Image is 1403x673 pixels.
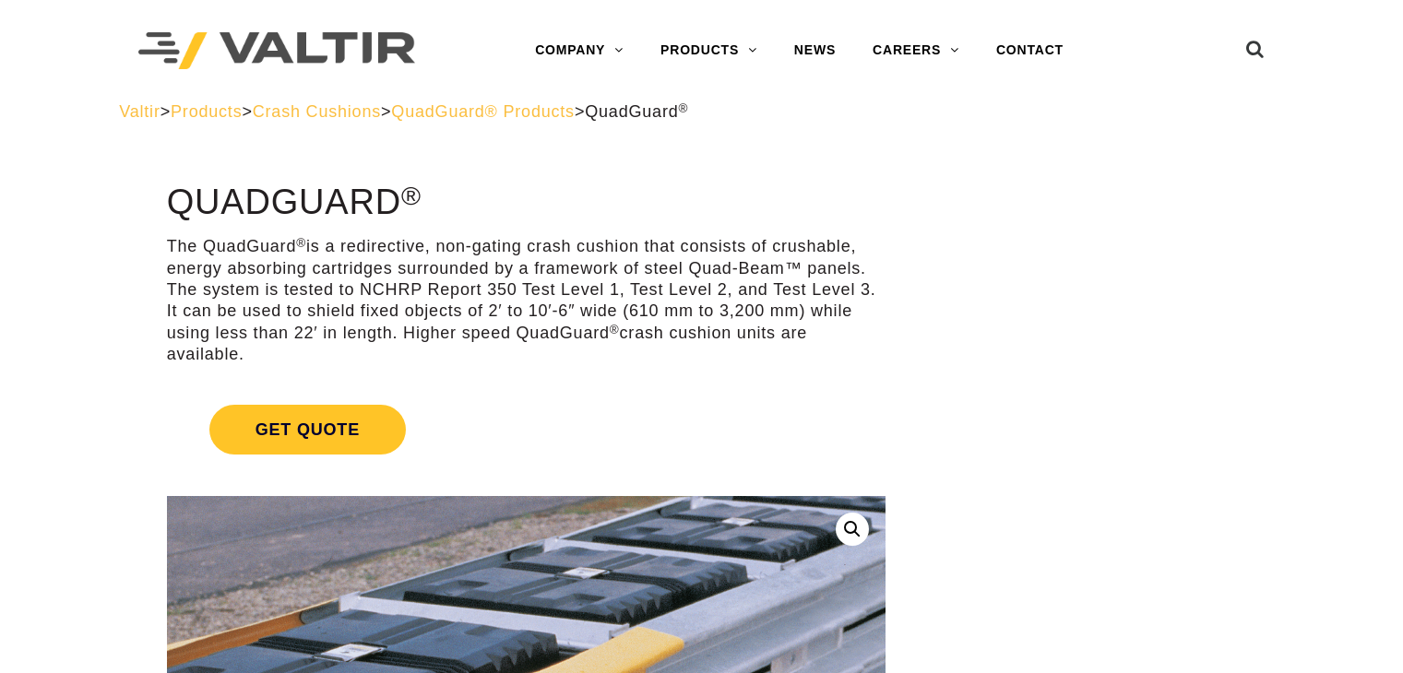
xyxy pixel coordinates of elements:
a: Crash Cushions [253,102,381,121]
span: Get Quote [209,405,406,455]
p: The QuadGuard is a redirective, non-gating crash cushion that consists of crushable, energy absor... [167,236,886,365]
a: Products [171,102,242,121]
a: Get Quote [167,383,886,477]
h1: QuadGuard [167,183,886,222]
div: > > > > [119,101,1284,123]
a: Valtir [119,102,160,121]
a: CAREERS [854,32,978,69]
span: QuadGuard [585,102,688,121]
a: COMPANY [517,32,642,69]
sup: ® [401,181,422,210]
a: PRODUCTS [642,32,776,69]
sup: ® [679,101,689,115]
a: NEWS [776,32,854,69]
sup: ® [296,236,306,250]
a: CONTACT [978,32,1082,69]
img: Valtir [138,32,415,70]
sup: ® [610,323,620,336]
a: QuadGuard® Products [391,102,575,121]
